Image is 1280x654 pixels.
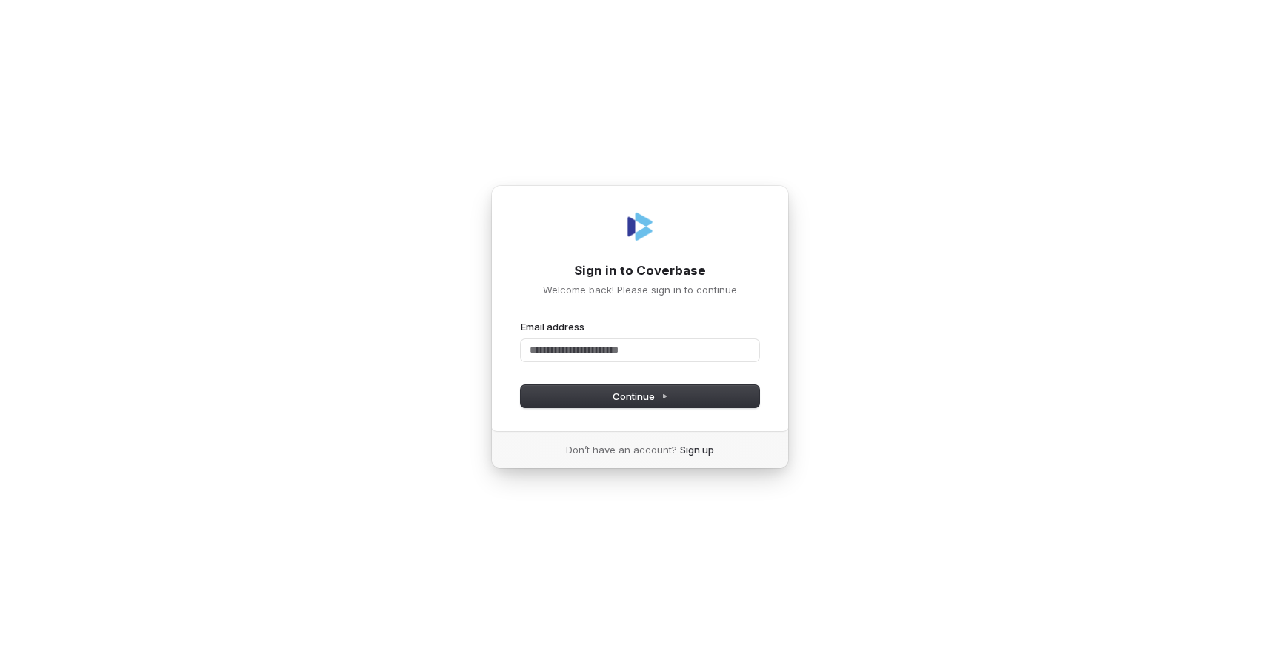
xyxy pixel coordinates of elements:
h1: Sign in to Coverbase [521,262,759,280]
span: Continue [613,390,668,403]
span: Don’t have an account? [566,443,677,456]
p: Welcome back! Please sign in to continue [521,283,759,296]
button: Continue [521,385,759,407]
a: Sign up [680,443,714,456]
label: Email address [521,320,584,333]
img: Coverbase [622,209,658,244]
